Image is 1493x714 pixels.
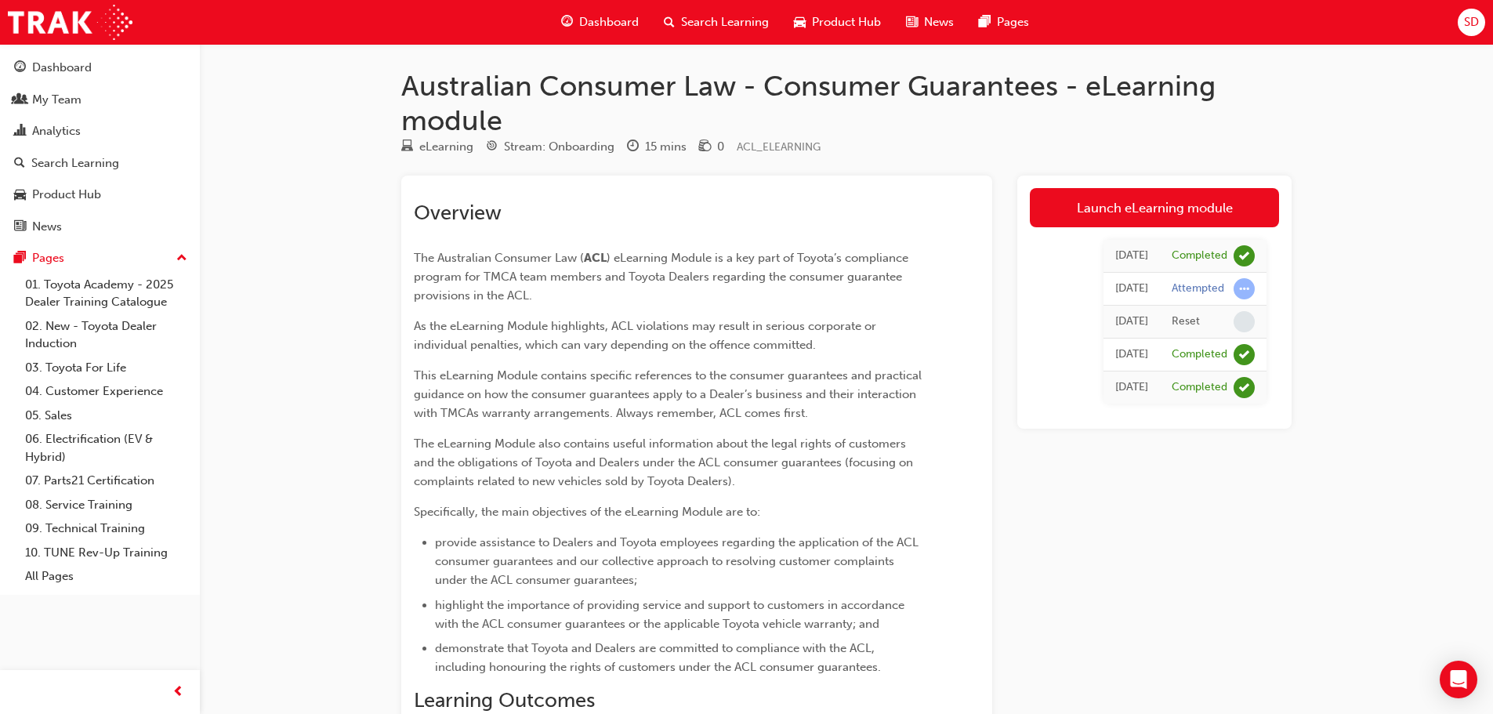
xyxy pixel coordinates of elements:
[14,61,26,75] span: guage-icon
[1234,311,1255,332] span: learningRecordVerb_NONE-icon
[979,13,991,32] span: pages-icon
[1234,377,1255,398] span: learningRecordVerb_COMPLETE-icon
[19,516,194,541] a: 09. Technical Training
[1115,346,1148,364] div: Thu Jan 12 2023 00:00:00 GMT+1000 (Australian Eastern Standard Time)
[414,688,595,712] span: Learning Outcomes
[401,137,473,157] div: Type
[699,140,711,154] span: money-icon
[14,188,26,202] span: car-icon
[997,13,1029,31] span: Pages
[32,122,81,140] div: Analytics
[414,251,911,303] span: ) eLearning Module is a key part of Toyota’s compliance program for TMCA team members and Toyota ...
[6,244,194,273] button: Pages
[14,125,26,139] span: chart-icon
[561,13,573,32] span: guage-icon
[414,368,925,420] span: This eLearning Module contains specific references to the consumer guarantees and practical guida...
[19,493,194,517] a: 08. Service Training
[172,683,184,702] span: prev-icon
[1115,247,1148,265] div: Fri Aug 22 2025 12:59:24 GMT+1000 (Australian Eastern Standard Time)
[1172,380,1227,395] div: Completed
[6,85,194,114] a: My Team
[1234,344,1255,365] span: learningRecordVerb_COMPLETE-icon
[812,13,881,31] span: Product Hub
[19,541,194,565] a: 10. TUNE Rev-Up Training
[1464,13,1479,31] span: SD
[19,427,194,469] a: 06. Electrification (EV & Hybrid)
[664,13,675,32] span: search-icon
[414,319,879,352] span: As the eLearning Module highlights, ACL violations may result in serious corporate or individual ...
[645,138,687,156] div: 15 mins
[1172,248,1227,263] div: Completed
[1115,280,1148,298] div: Fri Aug 22 2025 12:57:11 GMT+1000 (Australian Eastern Standard Time)
[414,437,916,488] span: The eLearning Module also contains useful information about the legal rights of customers and the...
[1172,314,1200,329] div: Reset
[6,180,194,209] a: Product Hub
[924,13,954,31] span: News
[176,248,187,269] span: up-icon
[1440,661,1477,698] div: Open Intercom Messenger
[906,13,918,32] span: news-icon
[414,201,502,225] span: Overview
[1115,313,1148,331] div: Fri Aug 22 2025 12:57:10 GMT+1000 (Australian Eastern Standard Time)
[699,137,724,157] div: Price
[794,13,806,32] span: car-icon
[1234,278,1255,299] span: learningRecordVerb_ATTEMPT-icon
[966,6,1042,38] a: pages-iconPages
[32,218,62,236] div: News
[401,69,1292,137] h1: Australian Consumer Law - Consumer Guarantees - eLearning module
[737,140,821,154] span: Learning resource code
[32,186,101,204] div: Product Hub
[14,252,26,266] span: pages-icon
[627,137,687,157] div: Duration
[414,251,584,265] span: The Australian Consumer Law (
[14,220,26,234] span: news-icon
[14,157,25,171] span: search-icon
[401,140,413,154] span: learningResourceType_ELEARNING-icon
[435,598,908,631] span: highlight the importance of providing service and support to customers in accordance with the ACL...
[8,5,132,40] img: Trak
[6,53,194,82] a: Dashboard
[435,535,922,587] span: provide assistance to Dealers and Toyota employees regarding the application of the ACL consumer ...
[1234,245,1255,266] span: learningRecordVerb_COMPLETE-icon
[19,564,194,589] a: All Pages
[32,249,64,267] div: Pages
[419,138,473,156] div: eLearning
[584,251,607,265] span: ACL
[6,149,194,178] a: Search Learning
[627,140,639,154] span: clock-icon
[504,138,614,156] div: Stream: Onboarding
[414,505,760,519] span: Specifically, the main objectives of the eLearning Module are to:
[651,6,781,38] a: search-iconSearch Learning
[32,91,82,109] div: My Team
[19,469,194,493] a: 07. Parts21 Certification
[6,212,194,241] a: News
[19,379,194,404] a: 04. Customer Experience
[549,6,651,38] a: guage-iconDashboard
[717,138,724,156] div: 0
[1172,347,1227,362] div: Completed
[19,356,194,380] a: 03. Toyota For Life
[31,154,119,172] div: Search Learning
[579,13,639,31] span: Dashboard
[14,93,26,107] span: people-icon
[6,50,194,244] button: DashboardMy TeamAnalyticsSearch LearningProduct HubNews
[19,314,194,356] a: 02. New - Toyota Dealer Induction
[435,641,881,674] span: demonstrate that Toyota and Dealers are committed to compliance with the ACL, including honouring...
[486,137,614,157] div: Stream
[681,13,769,31] span: Search Learning
[893,6,966,38] a: news-iconNews
[1458,9,1485,36] button: SD
[781,6,893,38] a: car-iconProduct Hub
[486,140,498,154] span: target-icon
[19,273,194,314] a: 01. Toyota Academy - 2025 Dealer Training Catalogue
[1030,188,1279,227] a: Launch eLearning module
[6,117,194,146] a: Analytics
[19,404,194,428] a: 05. Sales
[32,59,92,77] div: Dashboard
[1172,281,1224,296] div: Attempted
[1115,379,1148,397] div: Tue Jul 05 2022 00:00:00 GMT+1000 (Australian Eastern Standard Time)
